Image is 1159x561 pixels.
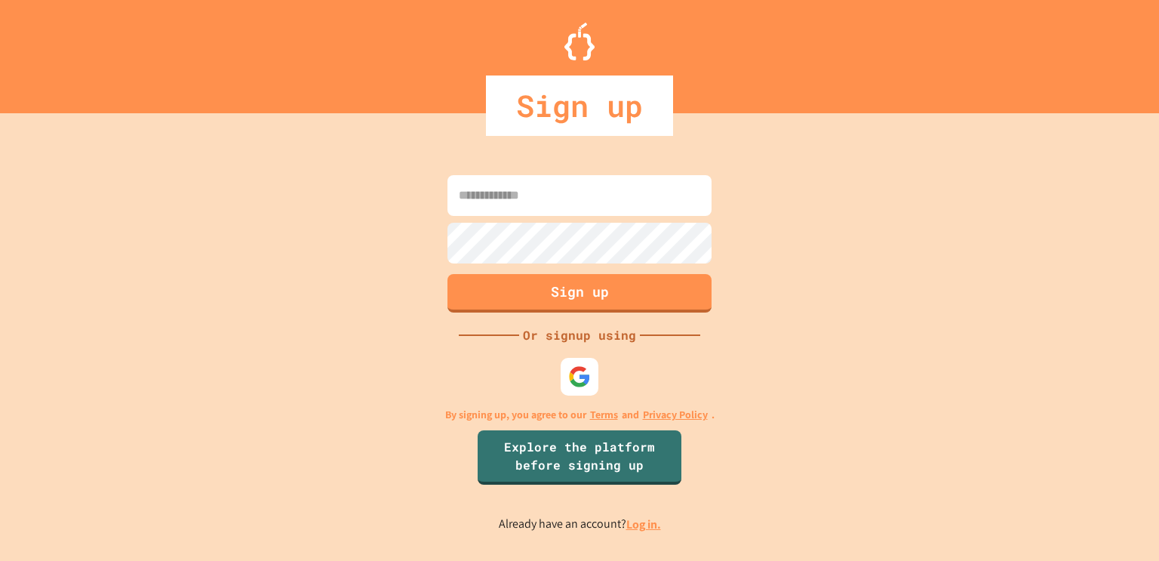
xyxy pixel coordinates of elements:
img: Logo.svg [564,23,595,60]
p: Already have an account? [499,515,661,534]
a: Explore the platform before signing up [478,430,681,485]
a: Privacy Policy [643,407,708,423]
div: Sign up [486,76,673,136]
p: By signing up, you agree to our and . [445,407,715,423]
div: Or signup using [519,326,640,344]
a: Log in. [626,516,661,532]
button: Sign up [447,274,712,313]
img: google-icon.svg [568,365,591,388]
a: Terms [590,407,618,423]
